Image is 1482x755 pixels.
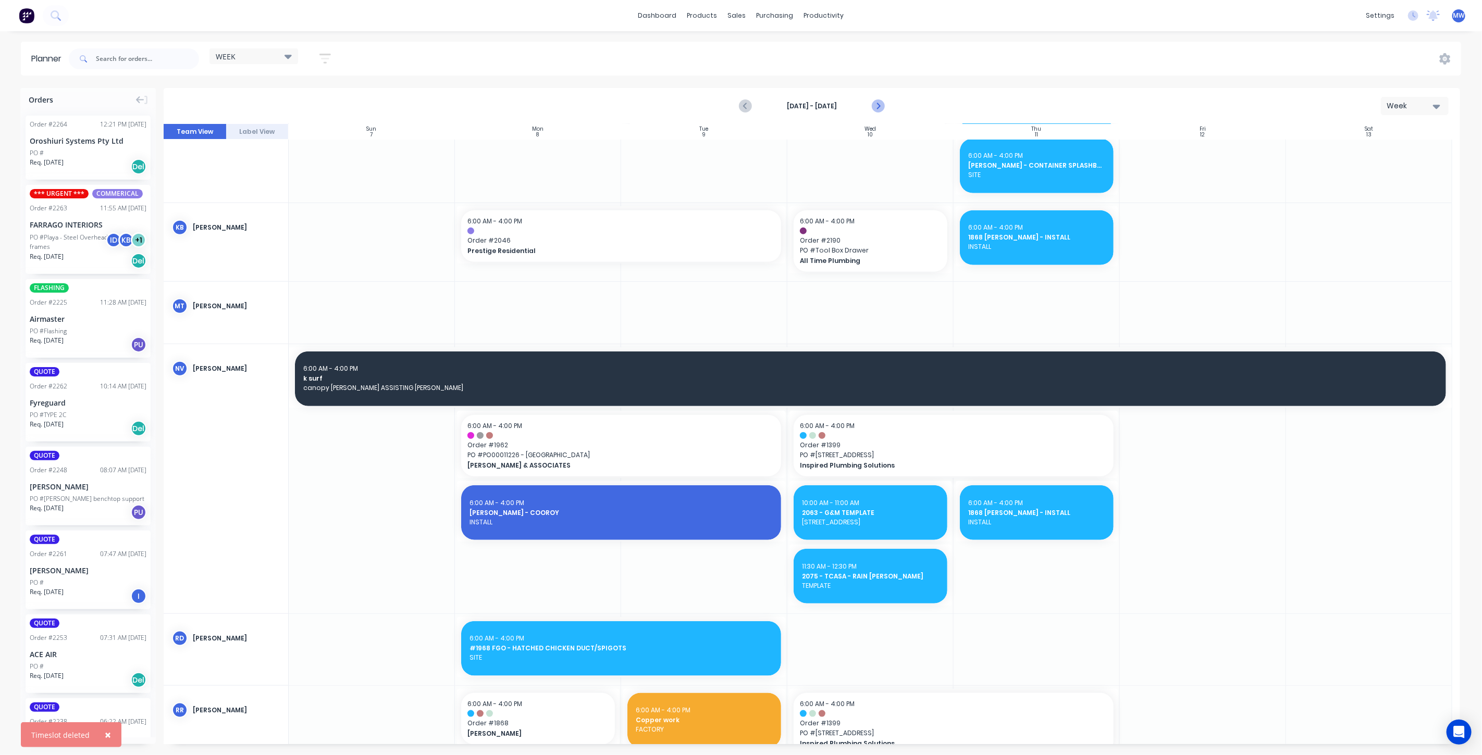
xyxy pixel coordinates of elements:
span: COMMERICAL [92,189,143,198]
strong: [DATE] - [DATE] [760,102,864,111]
span: 1868 [PERSON_NAME] - INSTALL [968,233,1105,242]
div: settings [1361,8,1400,23]
div: 12:21 PM [DATE] [100,120,146,129]
div: Order # 2264 [30,120,67,129]
span: [STREET_ADDRESS] [802,518,939,527]
span: QUOTE [30,451,59,460]
div: I [131,588,146,604]
div: 13 [1366,132,1372,137]
div: purchasing [751,8,799,23]
div: Planner [31,53,67,65]
span: PO # [STREET_ADDRESS] [800,728,1107,738]
div: NV [172,361,188,376]
span: 6:00 AM - 4:00 PM [968,498,1023,507]
div: PO #TYPE 2C [30,410,66,420]
span: QUOTE [30,367,59,376]
div: [PERSON_NAME] [30,565,146,576]
div: PU [131,505,146,520]
div: Thu [1032,126,1042,132]
div: PO #[PERSON_NAME] benchtop support [30,494,144,504]
span: 6:00 AM - 4:00 PM [303,364,358,373]
div: [PERSON_NAME] [193,223,280,232]
div: + 1 [131,232,146,248]
span: 10:00 AM - 11:00 AM [802,498,859,507]
span: Order # 1962 [467,441,775,450]
span: Req. [DATE] [30,504,64,513]
div: sales [723,8,751,23]
div: PO # [30,662,44,671]
div: productivity [799,8,849,23]
div: PO # [30,578,44,587]
div: Sun [367,126,377,132]
span: SITE [470,653,773,662]
span: PO # Tool Box Drawer [800,246,941,255]
button: Close [94,722,121,747]
span: Inspired Plumbing Solutions [800,461,1077,470]
span: Order # 1868 [467,719,609,728]
span: Inspired Plumbing Solutions [800,739,1077,748]
div: mt [172,298,188,314]
span: WEEK [216,51,236,62]
div: 11 [1035,132,1038,137]
div: Order # 2248 [30,465,67,475]
span: 6:00 AM - 4:00 PM [968,151,1023,160]
div: Order # 2253 [30,633,67,643]
span: k surf [303,374,1438,383]
div: Wed [864,126,876,132]
div: 8 [537,132,539,137]
div: [PERSON_NAME] [193,301,280,311]
div: 07:47 AM [DATE] [100,549,146,559]
span: 6:00 AM - 4:00 PM [800,421,855,430]
span: QUOTE [30,535,59,544]
span: Req. [DATE] [30,158,64,167]
div: PU [131,337,146,353]
span: Order # 1399 [800,719,1107,728]
div: Mon [532,126,544,132]
div: Timeslot deleted [31,729,90,740]
div: Open Intercom Messenger [1447,720,1472,745]
div: Fyreguard [30,397,146,408]
span: Req. [DATE] [30,336,64,345]
span: INSTALL [968,242,1105,251]
div: Order # 2238 [30,717,67,726]
div: [PERSON_NAME] [30,481,146,492]
div: Order # 2261 [30,549,67,559]
span: All Time Plumbing [800,256,927,266]
div: PO # [30,148,44,158]
div: PO #Flashing [30,326,67,336]
span: QUOTE [30,619,59,628]
span: Order # 2190 [800,236,941,245]
span: [PERSON_NAME] [467,729,595,738]
span: Req. [DATE] [30,252,64,261]
div: RR [172,702,188,718]
div: [PERSON_NAME] [193,634,280,643]
div: KB [118,232,134,248]
span: FLASHING [30,283,69,293]
div: 7 [370,132,373,137]
a: dashboard [633,8,682,23]
span: FACTORY [636,725,773,734]
div: FARRAGO INTERIORS [30,219,146,230]
div: Del [131,672,146,688]
button: Team View [164,124,226,140]
div: 12 [1201,132,1205,137]
span: Order # 2046 [467,236,775,245]
div: 11:28 AM [DATE] [100,298,146,307]
span: SITE [968,170,1105,180]
div: 11:55 AM [DATE] [100,204,146,213]
div: KB [172,220,188,235]
button: Week [1381,97,1449,115]
div: 08:07 AM [DATE] [100,465,146,475]
div: Fri [1200,126,1206,132]
span: Orders [29,94,53,105]
div: [PERSON_NAME] [193,364,280,373]
span: 1868 [PERSON_NAME] - INSTALL [968,508,1105,518]
div: 06:22 AM [DATE] [100,717,146,726]
div: PO #Playa - Steel Overhead frames [30,233,109,251]
div: 07:31 AM [DATE] [100,633,146,643]
span: [PERSON_NAME] & ASSOCIATES [467,461,744,470]
div: Tue [700,126,709,132]
div: 9 [702,132,706,137]
div: [PERSON_NAME] [193,706,280,715]
span: QUOTE [30,702,59,712]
